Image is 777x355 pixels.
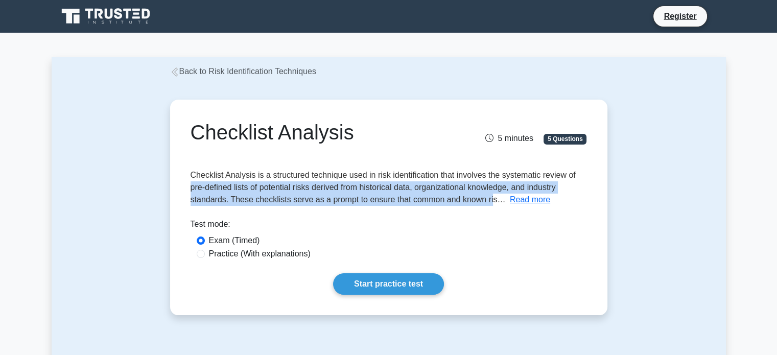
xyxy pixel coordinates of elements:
[170,67,316,76] a: Back to Risk Identification Techniques
[209,234,260,247] label: Exam (Timed)
[191,218,587,234] div: Test mode:
[657,10,702,22] a: Register
[510,194,550,206] button: Read more
[209,248,311,260] label: Practice (With explanations)
[333,273,444,295] a: Start practice test
[485,134,533,143] span: 5 minutes
[191,171,576,204] span: Checklist Analysis is a structured technique used in risk identification that involves the system...
[191,120,451,145] h1: Checklist Analysis
[544,134,586,144] span: 5 Questions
